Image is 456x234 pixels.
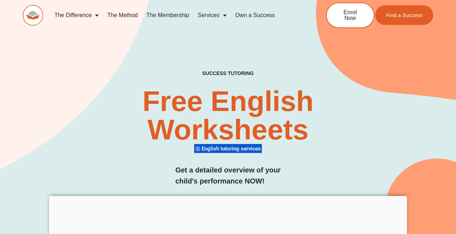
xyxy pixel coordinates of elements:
[142,7,193,23] a: The Membership
[193,7,231,23] a: Services
[326,2,374,28] a: Enrol Now
[386,12,423,18] span: Find a Success
[231,7,279,23] a: Own a Success
[50,7,303,23] nav: Menu
[202,145,263,152] span: English tutoring services
[175,165,281,187] h3: Get a detailed overview of your child's performance NOW!
[194,144,262,153] div: English tutoring services
[375,5,433,25] a: Find a Success
[337,10,363,21] span: Enrol Now
[50,7,103,23] a: The Difference
[167,70,289,76] h4: SUCCESS TUTORING​
[103,7,142,23] a: The Method
[93,87,363,144] h2: Free English Worksheets​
